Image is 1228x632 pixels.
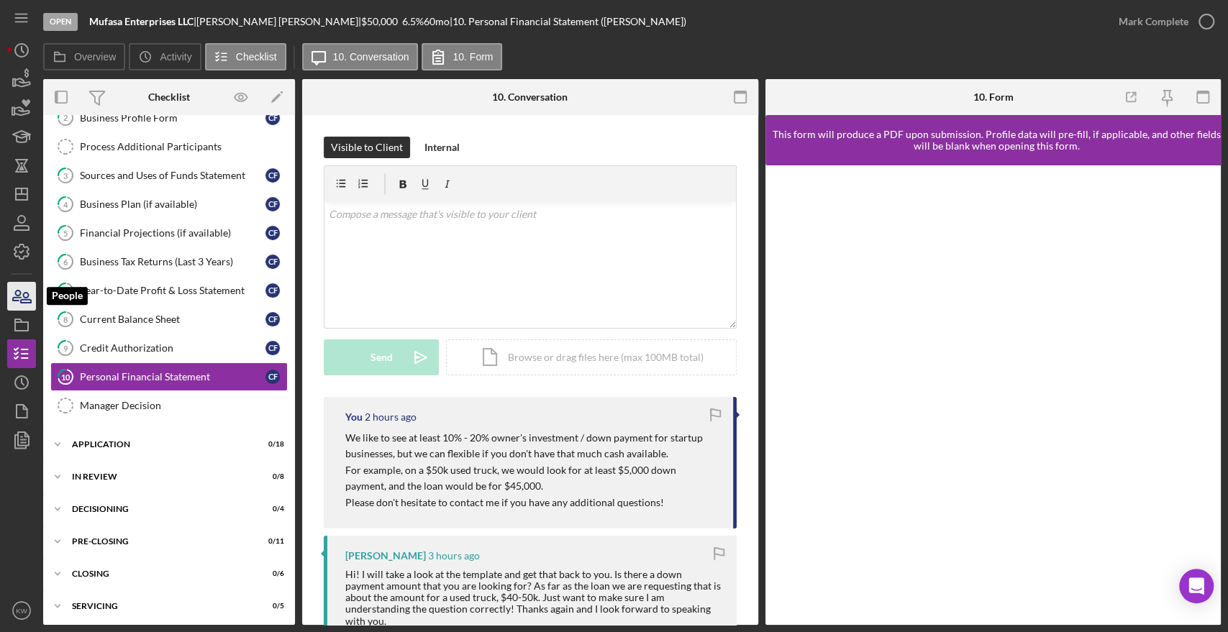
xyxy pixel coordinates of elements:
button: Overview [43,43,125,70]
a: 10Personal Financial StatementCF [50,362,288,391]
tspan: 7 [63,285,68,295]
div: Send [370,339,393,375]
div: Servicing [72,602,248,610]
div: 0 / 8 [258,472,284,481]
time: 2025-09-12 20:57 [428,550,480,562]
div: Pre-Closing [72,537,248,546]
div: In Review [72,472,248,481]
tspan: 8 [63,314,68,324]
div: Hi! I will take a look at the template and get that back to you. Is there a down payment amount t... [345,569,722,626]
p: For example, on a $50k used truck, we would look for at least $5,000 down payment, and the loan w... [345,462,719,495]
div: 0 / 18 [258,440,284,449]
button: Send [324,339,439,375]
tspan: 9 [63,343,68,352]
button: Activity [129,43,201,70]
div: [PERSON_NAME] [345,550,426,562]
tspan: 10 [61,372,71,381]
div: Mark Complete [1119,7,1188,36]
span: $50,000 [361,15,398,27]
p: Please don't hesitate to contact me if you have any additional questions! [345,495,719,510]
div: Financial Projections (if available) [80,227,265,239]
div: Process Additional Participants [80,141,287,152]
div: Manager Decision [80,400,287,411]
tspan: 5 [63,228,68,237]
div: You [345,411,363,423]
div: C F [265,312,280,326]
div: Internal [424,137,460,158]
div: Personal Financial Statement [80,371,265,383]
div: 0 / 5 [258,602,284,610]
a: 4Business Plan (if available)CF [50,190,288,219]
a: 5Financial Projections (if available)CF [50,219,288,247]
div: C F [265,283,280,298]
div: Closing [72,569,248,578]
div: C F [265,168,280,183]
label: Activity [160,51,191,63]
button: Mark Complete [1104,7,1221,36]
div: Open [43,13,78,31]
div: Open Intercom Messenger [1179,569,1214,603]
button: Visible to Client [324,137,410,158]
div: C F [265,226,280,240]
label: 10. Form [452,51,493,63]
a: 6Business Tax Returns (Last 3 Years)CF [50,247,288,276]
a: 2Business Profile FormCF [50,104,288,132]
div: 0 / 6 [258,569,284,578]
div: C F [265,341,280,355]
tspan: 2 [63,113,68,122]
button: Internal [417,137,467,158]
button: KW [7,596,36,625]
iframe: Lenderfit form [780,180,1209,610]
a: 8Current Balance SheetCF [50,305,288,334]
button: 10. Form [422,43,502,70]
time: 2025-09-12 21:20 [365,411,417,423]
div: 6.5 % [402,16,424,27]
div: 60 mo [424,16,450,27]
div: 0 / 4 [258,505,284,513]
text: KW [16,607,27,615]
button: Checklist [205,43,286,70]
div: Credit Authorization [80,342,265,354]
div: Year-to-Date Profit & Loss Statement [80,285,265,296]
tspan: 6 [63,257,68,266]
div: Decisioning [72,505,248,513]
b: Mufasa Enterprises LLC [89,15,194,27]
div: 0 / 11 [258,537,284,546]
tspan: 3 [63,170,68,180]
div: C F [265,111,280,125]
div: | [89,16,196,27]
div: Business Tax Returns (Last 3 Years) [80,256,265,267]
div: Visible to Client [331,137,403,158]
div: Business Profile Form [80,112,265,124]
div: C F [265,197,280,211]
div: C F [265,370,280,384]
div: Checklist [148,91,190,103]
div: | 10. Personal Financial Statement ([PERSON_NAME]) [450,16,686,27]
p: We like to see at least 10% - 20% owner's investment / down payment for startup businesses, but w... [345,430,719,462]
div: Business Plan (if available) [80,198,265,210]
label: 10. Conversation [333,51,409,63]
div: Current Balance Sheet [80,313,265,325]
button: 10. Conversation [302,43,419,70]
div: 10. Form [973,91,1013,103]
div: This form will produce a PDF upon submission. Profile data will pre-fill, if applicable, and othe... [773,129,1222,152]
div: C F [265,255,280,269]
div: Application [72,440,248,449]
a: 9Credit AuthorizationCF [50,334,288,362]
div: Sources and Uses of Funds Statement [80,170,265,181]
a: Manager Decision [50,391,288,420]
div: 10. Conversation [492,91,568,103]
label: Checklist [236,51,277,63]
a: 3Sources and Uses of Funds StatementCF [50,161,288,190]
div: [PERSON_NAME] [PERSON_NAME] | [196,16,361,27]
a: 7Year-to-Date Profit & Loss StatementCF [50,276,288,305]
tspan: 4 [63,199,68,209]
a: Process Additional Participants [50,132,288,161]
label: Overview [74,51,116,63]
